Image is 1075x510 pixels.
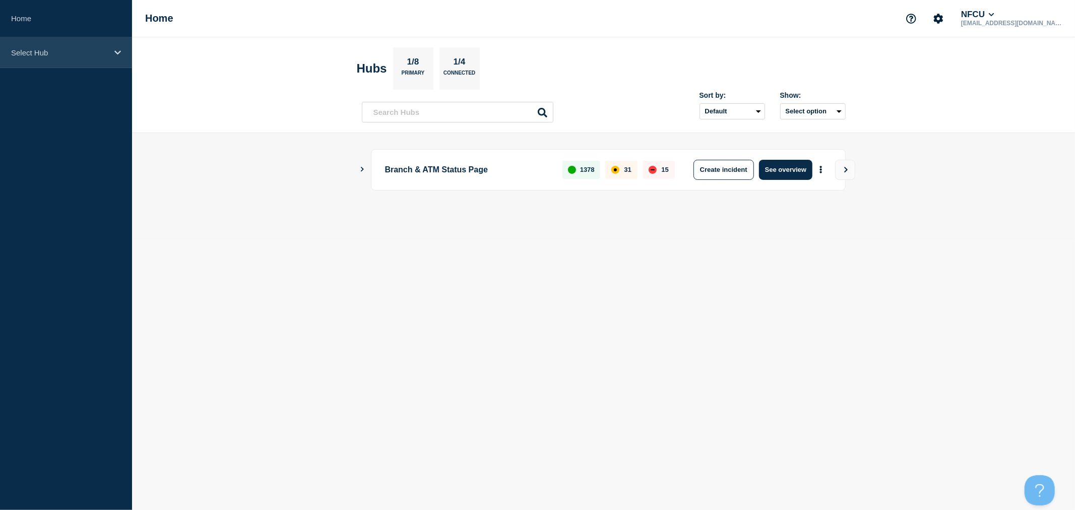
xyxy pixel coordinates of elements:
h1: Home [145,13,173,24]
button: Support [901,8,922,29]
button: See overview [759,160,812,180]
p: Select Hub [11,48,108,57]
div: affected [611,166,619,174]
p: [EMAIL_ADDRESS][DOMAIN_NAME] [959,20,1064,27]
button: More actions [814,160,828,179]
div: down [649,166,657,174]
button: Account settings [928,8,949,29]
p: Branch & ATM Status Page [385,160,551,180]
p: 1/8 [403,57,423,70]
p: 1/4 [450,57,469,70]
button: View [835,160,855,180]
div: up [568,166,576,174]
p: 1378 [580,166,595,173]
button: Select option [780,103,846,119]
h2: Hubs [357,61,387,76]
button: Create incident [693,160,754,180]
div: Sort by: [700,91,765,99]
button: Show Connected Hubs [360,166,365,173]
p: Primary [402,70,425,81]
input: Search Hubs [362,102,553,122]
p: Connected [444,70,475,81]
iframe: Help Scout Beacon - Open [1025,475,1055,505]
div: Show: [780,91,846,99]
button: NFCU [959,10,996,20]
p: 15 [661,166,668,173]
p: 31 [624,166,631,173]
select: Sort by [700,103,765,119]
